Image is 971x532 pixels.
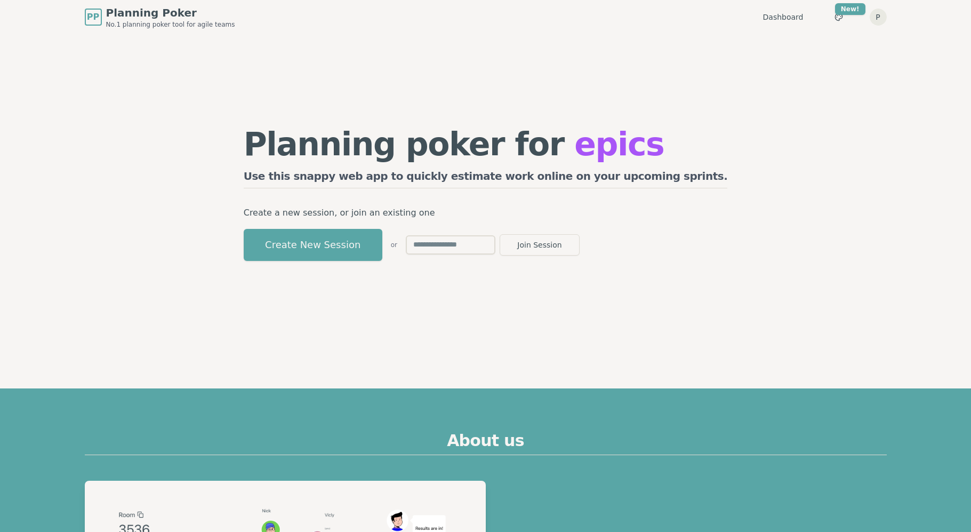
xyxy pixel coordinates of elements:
[391,241,397,249] span: or
[106,20,235,29] span: No.1 planning poker tool for agile teams
[106,5,235,20] span: Planning Poker
[244,128,728,160] h1: Planning poker for
[85,431,887,455] h2: About us
[244,205,728,220] p: Create a new session, or join an existing one
[87,11,99,23] span: PP
[574,125,664,163] span: epics
[244,229,382,261] button: Create New Session
[763,12,804,22] a: Dashboard
[244,169,728,188] h2: Use this snappy web app to quickly estimate work online on your upcoming sprints.
[85,5,235,29] a: PPPlanning PokerNo.1 planning poker tool for agile teams
[835,3,865,15] div: New!
[870,9,887,26] button: P
[829,7,848,27] button: New!
[500,234,580,256] button: Join Session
